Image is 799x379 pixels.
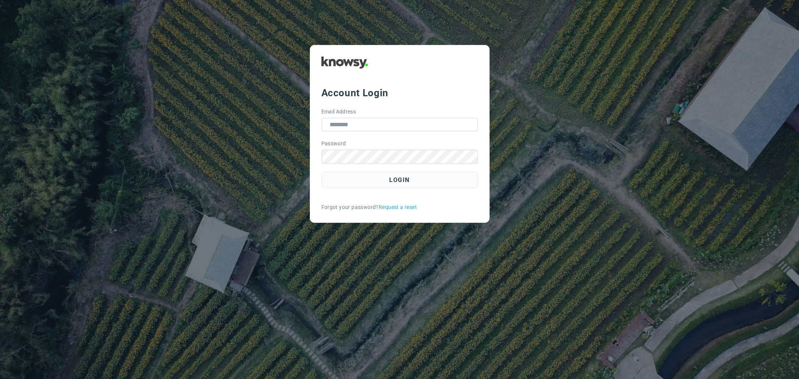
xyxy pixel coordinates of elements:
[379,203,417,211] a: Request a reset
[321,172,478,188] button: Login
[321,203,478,211] div: Forgot your password?
[321,86,478,100] div: Account Login
[321,108,356,116] label: Email Address
[321,140,346,148] label: Password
